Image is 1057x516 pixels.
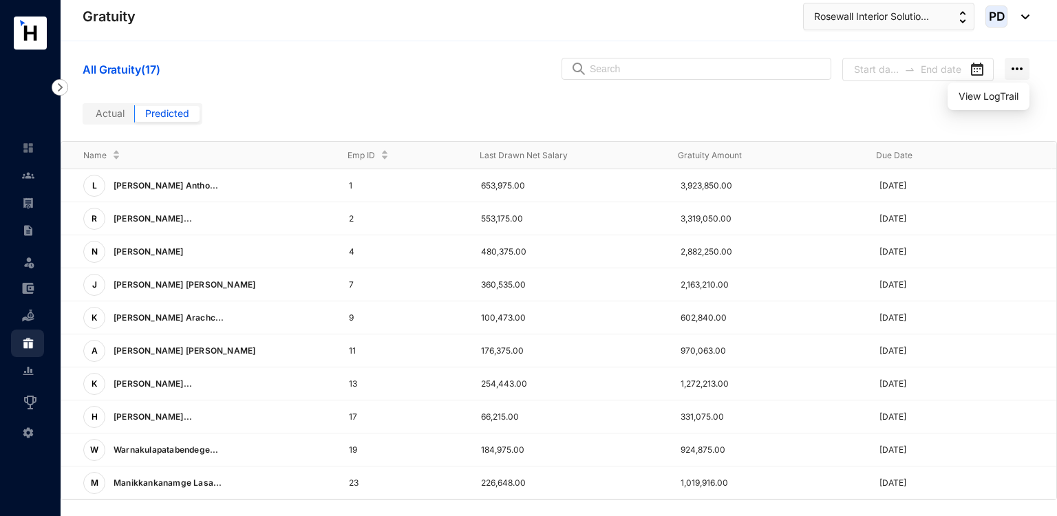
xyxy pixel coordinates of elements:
span: W [90,446,98,454]
p: 13 [349,377,460,391]
span: A [92,347,98,355]
img: report-unselected.e6a6b4230fc7da01f883.svg [22,365,34,377]
p: [DATE] [879,410,1056,424]
input: Start date [854,62,899,77]
p: 66,215.00 [481,410,658,424]
p: All Gratuity( 17 ) [83,61,160,78]
p: Gratuity [83,7,136,26]
img: loan-unselected.d74d20a04637f2d15ab5.svg [22,310,34,322]
li: Reports [11,357,44,385]
span: [PERSON_NAME]... [114,213,192,224]
p: 100,473.00 [481,311,658,325]
img: payroll-unselected.b590312f920e76f0c668.svg [22,197,34,209]
th: Name [61,142,325,169]
p: 1 [349,179,460,193]
p: 254,443.00 [481,377,658,391]
li: Gratuity [11,330,44,357]
span: Warnakulapatabendege... [114,444,219,455]
th: Emp ID [325,142,458,169]
p: 4 [349,245,460,259]
span: R [92,215,97,223]
th: Last Drawn Net Salary [458,142,656,169]
p: 2,163,210.00 [681,278,857,292]
span: Rosewall Interior Solutio... [814,9,929,24]
span: View LogTrail [959,89,1018,104]
p: [DATE] [879,212,1056,226]
img: dropdown-black.8e83cc76930a90b1a4fdb6d089b7bf3a.svg [1014,14,1029,19]
span: Name [83,149,107,162]
p: 23 [349,476,460,490]
span: to [904,64,915,75]
p: 924,875.00 [681,443,857,457]
p: 11 [349,344,460,358]
p: 970,063.00 [681,344,857,358]
p: 480,375.00 [481,245,658,259]
span: swap-right [904,64,915,75]
span: M [91,479,98,487]
img: award_outlined.f30b2bda3bf6ea1bf3dd.svg [22,394,39,411]
li: Contracts [11,217,44,244]
span: N [92,248,98,256]
span: K [92,380,97,388]
img: settings-unselected.1febfda315e6e19643a1.svg [22,427,34,439]
p: 2,882,250.00 [681,245,857,259]
img: expense-unselected.2edcf0507c847f3e9e96.svg [22,282,34,294]
span: L [92,182,97,190]
p: 184,975.00 [481,443,658,457]
li: Contacts [11,162,44,189]
span: [PERSON_NAME]... [114,378,192,389]
th: Due Date [854,142,1052,169]
p: 1,019,916.00 [681,476,857,490]
p: 3,319,050.00 [681,212,857,226]
p: 176,375.00 [481,344,658,358]
span: J [92,281,97,289]
p: 3,923,850.00 [681,179,857,193]
p: [DATE] [879,443,1056,457]
input: End date [921,62,966,77]
img: contract-unselected.99e2b2107c0a7dd48938.svg [22,224,34,237]
p: [DATE] [879,245,1056,259]
p: 553,175.00 [481,212,658,226]
p: 7 [349,278,460,292]
img: gratuity.c01f35f048beecb9256d.svg [22,337,34,350]
img: people-unselected.118708e94b43a90eceab.svg [22,169,34,182]
p: 653,975.00 [481,179,658,193]
span: [PERSON_NAME]... [114,411,192,422]
img: search.8ce656024d3affaeffe32e5b30621cb7.svg [570,62,587,76]
p: [DATE] [879,278,1056,292]
img: up-down-arrow.74152d26bf9780fbf563ca9c90304185.svg [959,11,966,23]
button: Rosewall Interior Solutio... [803,3,974,30]
p: [PERSON_NAME] [PERSON_NAME] [105,274,261,296]
p: [DATE] [879,311,1056,325]
img: more-horizontal.eedb2faff8778e1aceccc67cc90ae3cb.svg [1005,58,1029,80]
p: 17 [349,410,460,424]
p: 9 [349,311,460,325]
li: Payroll [11,189,44,217]
p: 226,648.00 [481,476,658,490]
p: [PERSON_NAME] [105,241,189,263]
span: [PERSON_NAME] Arachc... [114,312,224,323]
span: PD [988,10,1005,22]
span: K [92,314,97,322]
input: Search [590,58,822,79]
span: Predicted [145,107,189,119]
p: [DATE] [879,377,1056,391]
span: Manikkankanamge Lasa... [114,477,222,488]
p: 2 [349,212,460,226]
th: Gratuity Amount [656,142,854,169]
li: Expenses [11,275,44,302]
p: [DATE] [879,179,1056,193]
li: Home [11,134,44,162]
p: 19 [349,443,460,457]
p: [DATE] [879,344,1056,358]
li: Loan [11,302,44,330]
span: Actual [96,107,125,119]
span: [PERSON_NAME] Antho... [114,180,218,191]
p: 602,840.00 [681,311,857,325]
span: H [92,413,98,421]
img: home-unselected.a29eae3204392db15eaf.svg [22,142,34,154]
p: 360,535.00 [481,278,658,292]
span: Emp ID [348,149,375,162]
img: nav-icon-right.af6afadce00d159da59955279c43614e.svg [52,79,68,96]
p: [PERSON_NAME] [PERSON_NAME] [105,340,261,362]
